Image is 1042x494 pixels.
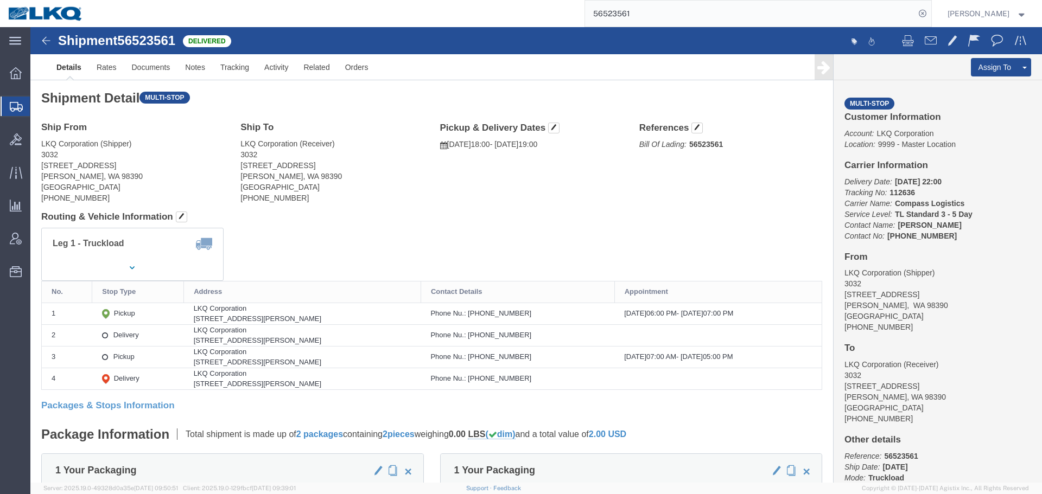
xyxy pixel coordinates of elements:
img: logo [8,5,84,22]
span: [DATE] 09:50:51 [134,485,178,491]
button: [PERSON_NAME] [947,7,1027,20]
span: Copyright © [DATE]-[DATE] Agistix Inc., All Rights Reserved [862,484,1029,493]
span: Server: 2025.19.0-49328d0a35e [43,485,178,491]
span: [DATE] 09:39:01 [252,485,296,491]
input: Search for shipment number, reference number [585,1,915,27]
a: Support [466,485,493,491]
iframe: FS Legacy Container [30,27,1042,483]
span: Rajasheker Reddy [948,8,1009,20]
span: Client: 2025.19.0-129fbcf [183,485,296,491]
a: Feedback [493,485,521,491]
